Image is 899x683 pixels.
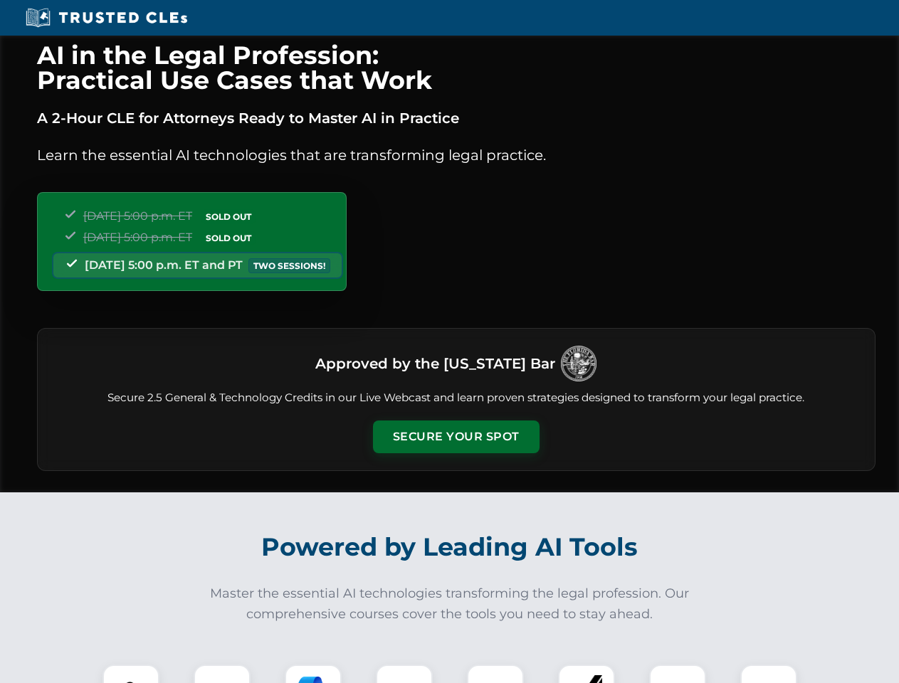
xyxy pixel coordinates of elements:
p: Secure 2.5 General & Technology Credits in our Live Webcast and learn proven strategies designed ... [55,390,858,406]
span: [DATE] 5:00 p.m. ET [83,231,192,244]
p: Master the essential AI technologies transforming the legal profession. Our comprehensive courses... [201,583,699,625]
h2: Powered by Leading AI Tools [56,522,844,572]
img: Trusted CLEs [21,7,191,28]
button: Secure Your Spot [373,420,540,453]
span: SOLD OUT [201,209,256,224]
h1: AI in the Legal Profession: Practical Use Cases that Work [37,43,876,92]
span: SOLD OUT [201,231,256,245]
h3: Approved by the [US_STATE] Bar [315,351,555,376]
p: Learn the essential AI technologies that are transforming legal practice. [37,144,876,166]
img: Logo [561,346,596,381]
span: [DATE] 5:00 p.m. ET [83,209,192,223]
p: A 2-Hour CLE for Attorneys Ready to Master AI in Practice [37,107,876,129]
